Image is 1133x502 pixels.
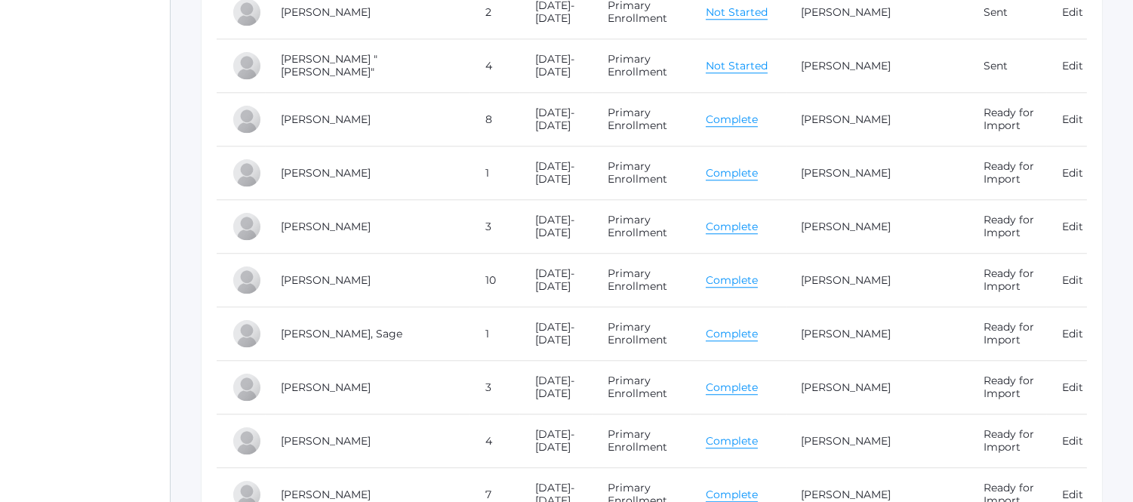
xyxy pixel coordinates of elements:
a: [PERSON_NAME] [281,434,371,448]
a: [PERSON_NAME] [281,273,371,287]
a: [PERSON_NAME] [802,5,891,19]
a: [PERSON_NAME] [802,220,891,233]
div: Ava Rimmer [232,265,262,295]
a: Edit [1062,5,1083,19]
a: [PERSON_NAME] [802,59,891,72]
td: [DATE]-[DATE] [520,361,593,414]
div: Evelyn [232,51,262,81]
td: 1 [470,307,520,361]
td: Sent [968,39,1047,93]
a: [PERSON_NAME] [281,488,371,501]
a: [PERSON_NAME] [802,488,891,501]
a: Edit [1062,327,1083,340]
td: [DATE]-[DATE] [520,414,593,468]
a: Edit [1062,380,1083,394]
td: Ready for Import [968,200,1047,254]
a: [PERSON_NAME] [281,5,371,19]
div: Sage Robertson [232,319,262,349]
a: [PERSON_NAME] [281,220,371,233]
a: Complete [706,273,758,288]
td: [DATE]-[DATE] [520,307,593,361]
a: [PERSON_NAME] [281,380,371,394]
a: [PERSON_NAME] [802,327,891,340]
td: Primary Enrollment [593,254,691,307]
a: [PERSON_NAME] [281,166,371,180]
a: Complete [706,327,758,341]
div: Sadie Reeves [232,158,262,188]
div: Luke Reeves [232,211,262,242]
a: Edit [1062,112,1083,126]
td: Primary Enrollment [593,307,691,361]
a: [PERSON_NAME] [802,166,891,180]
td: Primary Enrollment [593,200,691,254]
td: 1 [470,146,520,200]
a: [PERSON_NAME] [802,273,891,287]
td: Ready for Import [968,307,1047,361]
a: Edit [1062,220,1083,233]
a: Complete [706,112,758,127]
div: Emma Rea [232,104,262,134]
td: Ready for Import [968,254,1047,307]
a: [PERSON_NAME] "[PERSON_NAME]" [281,52,377,79]
a: [PERSON_NAME] [802,434,891,448]
td: 10 [470,254,520,307]
a: Complete [706,220,758,234]
td: [DATE]-[DATE] [520,146,593,200]
a: Not Started [706,5,768,20]
td: Ready for Import [968,146,1047,200]
td: 8 [470,93,520,146]
a: Complete [706,166,758,180]
a: [PERSON_NAME] [802,380,891,394]
a: [PERSON_NAME] [802,112,891,126]
td: Primary Enrollment [593,93,691,146]
a: Edit [1062,273,1083,287]
td: Primary Enrollment [593,414,691,468]
a: Edit [1062,59,1083,72]
td: Ready for Import [968,93,1047,146]
td: Primary Enrollment [593,146,691,200]
td: 4 [470,414,520,468]
td: [DATE]-[DATE] [520,93,593,146]
a: Not Started [706,59,768,73]
td: 3 [470,200,520,254]
a: Edit [1062,166,1083,180]
td: 3 [470,361,520,414]
div: Levi Rose [232,426,262,456]
td: Primary Enrollment [593,39,691,93]
td: Ready for Import [968,361,1047,414]
div: Shiloh Robertson [232,372,262,402]
td: [DATE]-[DATE] [520,200,593,254]
td: [DATE]-[DATE] [520,39,593,93]
a: [PERSON_NAME] [281,112,371,126]
a: Edit [1062,434,1083,448]
td: [DATE]-[DATE] [520,254,593,307]
td: 4 [470,39,520,93]
a: [PERSON_NAME], Sage [281,327,402,340]
a: Complete [706,434,758,448]
a: Complete [706,488,758,502]
a: Complete [706,380,758,395]
td: Ready for Import [968,414,1047,468]
td: Primary Enrollment [593,361,691,414]
a: Edit [1062,488,1083,501]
